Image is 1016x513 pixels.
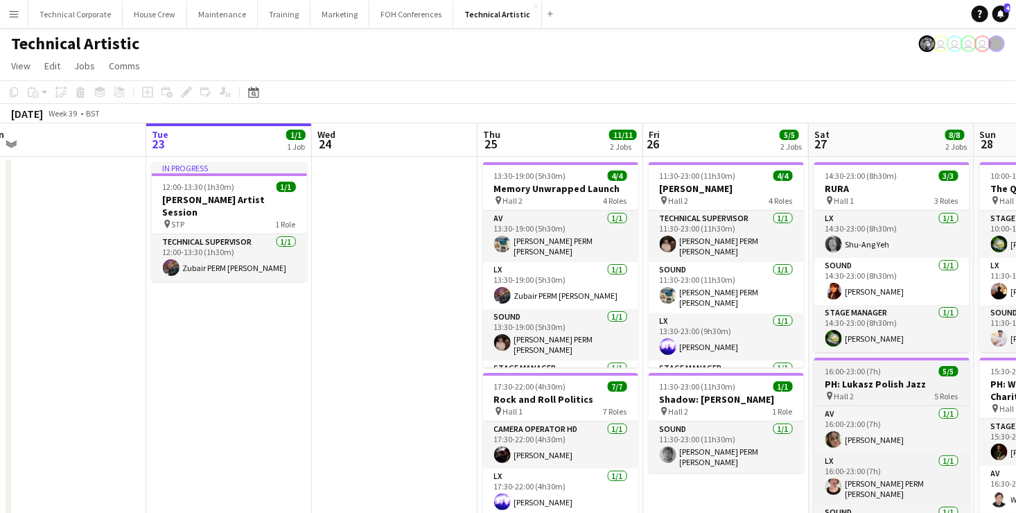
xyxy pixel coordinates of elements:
app-card-role: LX1/114:30-23:00 (8h30m)Shu-Ang Yeh [814,211,970,258]
span: 5/5 [939,366,958,376]
button: Marketing [310,1,369,28]
span: 1 Role [276,219,296,229]
span: 28 [978,136,997,152]
span: 25 [481,136,500,152]
button: House Crew [123,1,187,28]
button: FOH Conferences [369,1,453,28]
span: 5/5 [780,130,799,140]
app-card-role: Technical Supervisor1/111:30-23:00 (11h30m)[PERSON_NAME] PERM [PERSON_NAME] [649,211,804,262]
div: BST [86,108,100,119]
span: 11/11 [609,130,637,140]
div: 2 Jobs [780,141,802,152]
span: Comms [109,60,140,72]
span: Wed [317,128,335,141]
span: Thu [483,128,500,141]
app-user-avatar: Gloria Hamlyn [933,35,949,52]
app-card-role: Sound1/111:30-23:00 (11h30m)[PERSON_NAME] PERM [PERSON_NAME] [649,421,804,473]
h3: [PERSON_NAME] [649,182,804,195]
span: 1/1 [277,182,296,192]
span: 23 [150,136,168,152]
h3: PH: Lukasz Polish Jazz [814,378,970,390]
app-user-avatar: Krisztian PERM Vass [919,35,936,52]
span: Hall 1 [503,406,523,417]
span: 1 Role [773,406,793,417]
app-card-role: Sound1/114:30-23:00 (8h30m)[PERSON_NAME] [814,258,970,305]
app-job-card: 14:30-23:00 (8h30m)3/3RURA Hall 13 RolesLX1/114:30-23:00 (8h30m)Shu-Ang YehSound1/114:30-23:00 (8... [814,162,970,352]
app-card-role: Stage Manager1/1 [649,360,804,408]
h3: RURA [814,182,970,195]
app-card-role: LX1/113:30-19:00 (5h30m)Zubair PERM [PERSON_NAME] [483,262,638,309]
div: 2 Jobs [610,141,636,152]
span: STP [172,219,185,229]
app-card-role: AV1/116:00-23:00 (7h)[PERSON_NAME] [814,406,970,453]
div: [DATE] [11,107,43,121]
span: 1/1 [286,130,306,140]
span: 11:30-23:00 (11h30m) [660,381,736,392]
span: 4 Roles [604,195,627,206]
a: View [6,57,36,75]
h3: Rock and Roll Politics [483,393,638,406]
span: View [11,60,30,72]
app-user-avatar: Liveforce Admin [974,35,991,52]
span: 14:30-23:00 (8h30m) [825,171,897,181]
span: Hall 1 [834,195,855,206]
app-job-card: In progress12:00-13:30 (1h30m)1/1[PERSON_NAME] Artist Session STP1 RoleTechnical Supervisor1/112:... [152,162,307,281]
span: Edit [44,60,60,72]
app-card-role: Stage Manager1/1 [483,360,638,408]
h3: Shadow: [PERSON_NAME] [649,393,804,406]
span: 4/4 [608,171,627,181]
span: Fri [649,128,660,141]
span: 1/1 [773,381,793,392]
span: Sat [814,128,830,141]
app-card-role: Sound1/111:30-23:00 (11h30m)[PERSON_NAME] PERM [PERSON_NAME] [649,262,804,313]
span: 4 [1004,3,1010,12]
app-card-role: LX1/113:30-23:00 (9h30m)[PERSON_NAME] [649,313,804,360]
app-user-avatar: Abby Hubbard [961,35,977,52]
span: 3/3 [939,171,958,181]
button: Technical Corporate [28,1,123,28]
span: Hall 2 [669,195,689,206]
app-job-card: 11:30-23:00 (11h30m)4/4[PERSON_NAME] Hall 24 RolesTechnical Supervisor1/111:30-23:00 (11h30m)[PER... [649,162,804,367]
app-job-card: 13:30-19:00 (5h30m)4/4Memory Unwrapped Launch Hall 24 RolesAV1/113:30-19:00 (5h30m)[PERSON_NAME] ... [483,162,638,367]
span: 27 [812,136,830,152]
h3: [PERSON_NAME] Artist Session [152,193,307,218]
span: 26 [647,136,660,152]
button: Training [258,1,310,28]
span: 17:30-22:00 (4h30m) [494,381,566,392]
button: Maintenance [187,1,258,28]
span: 4/4 [773,171,793,181]
span: 16:00-23:00 (7h) [825,366,882,376]
a: Jobs [69,57,100,75]
span: 11:30-23:00 (11h30m) [660,171,736,181]
span: Hall 2 [669,406,689,417]
h1: Technical Artistic [11,33,139,54]
app-card-role: Stage Manager1/114:30-23:00 (8h30m)[PERSON_NAME] [814,305,970,352]
span: Hall 2 [834,391,855,401]
div: In progress [152,162,307,173]
span: Week 39 [46,108,80,119]
app-card-role: Sound1/113:30-19:00 (5h30m)[PERSON_NAME] PERM [PERSON_NAME] [483,309,638,360]
div: 2 Jobs [946,141,967,152]
span: 3 Roles [935,195,958,206]
button: Technical Artistic [453,1,542,28]
div: 1 Job [287,141,305,152]
span: Sun [980,128,997,141]
app-job-card: 11:30-23:00 (11h30m)1/1Shadow: [PERSON_NAME] Hall 21 RoleSound1/111:30-23:00 (11h30m)[PERSON_NAME... [649,373,804,473]
a: Comms [103,57,146,75]
span: 5 Roles [935,391,958,401]
span: 8/8 [945,130,965,140]
h3: Memory Unwrapped Launch [483,182,638,195]
app-card-role: LX1/116:00-23:00 (7h)[PERSON_NAME] PERM [PERSON_NAME] [814,453,970,505]
a: Edit [39,57,66,75]
app-user-avatar: Gabrielle Barr [988,35,1005,52]
app-card-role: AV1/113:30-19:00 (5h30m)[PERSON_NAME] PERM [PERSON_NAME] [483,211,638,262]
app-user-avatar: Visitor Services [947,35,963,52]
span: Jobs [74,60,95,72]
span: 24 [315,136,335,152]
app-card-role: Technical Supervisor1/112:00-13:30 (1h30m)Zubair PERM [PERSON_NAME] [152,234,307,281]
